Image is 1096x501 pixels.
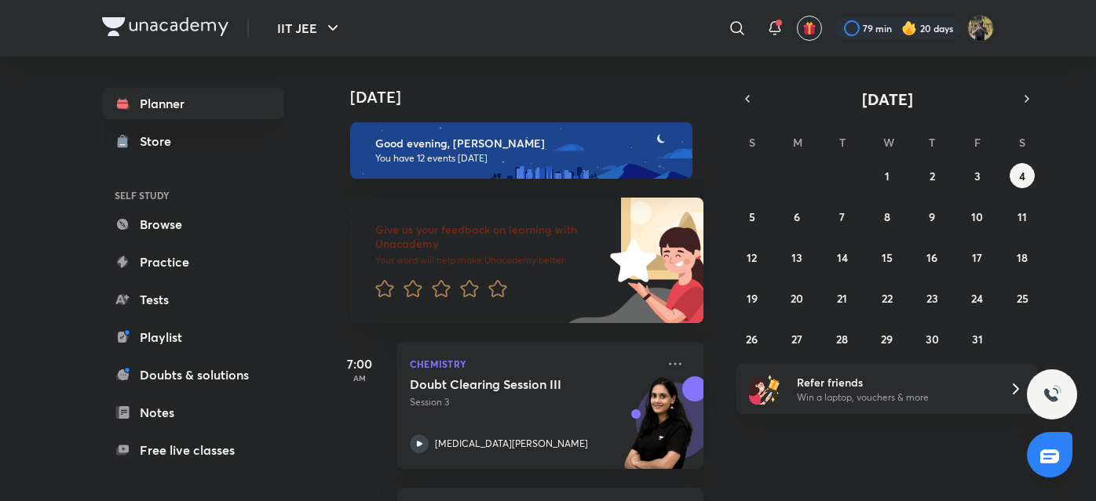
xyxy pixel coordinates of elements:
[1010,204,1035,229] button: October 11, 2025
[1019,135,1025,150] abbr: Saturday
[965,245,990,270] button: October 17, 2025
[974,169,981,183] abbr: October 3, 2025
[740,285,765,310] button: October 19, 2025
[617,376,703,485] img: unacademy
[791,291,803,306] abbr: October 20, 2025
[929,209,935,224] abbr: October 9, 2025
[740,245,765,270] button: October 12, 2025
[328,373,391,383] p: AM
[882,291,893,306] abbr: October 22, 2025
[839,209,845,224] abbr: October 7, 2025
[965,285,990,310] button: October 24, 2025
[102,17,228,40] a: Company Logo
[784,204,809,229] button: October 6, 2025
[102,209,284,240] a: Browse
[929,135,935,150] abbr: Thursday
[930,169,935,183] abbr: October 2, 2025
[1010,245,1035,270] button: October 18, 2025
[965,163,990,188] button: October 3, 2025
[1010,163,1035,188] button: October 4, 2025
[1017,209,1027,224] abbr: October 11, 2025
[971,209,983,224] abbr: October 10, 2025
[268,13,352,44] button: IIT JEE
[881,332,893,347] abbr: October 29, 2025
[791,250,802,265] abbr: October 13, 2025
[830,285,855,310] button: October 21, 2025
[965,204,990,229] button: October 10, 2025
[375,254,605,267] p: Your word will help make Unacademy better
[919,204,944,229] button: October 9, 2025
[740,326,765,351] button: October 26, 2025
[1010,285,1035,310] button: October 25, 2025
[926,250,937,265] abbr: October 16, 2025
[875,285,900,310] button: October 22, 2025
[875,245,900,270] button: October 15, 2025
[1019,169,1025,183] abbr: October 4, 2025
[875,204,900,229] button: October 8, 2025
[328,354,391,373] h5: 7:00
[883,135,894,150] abbr: Wednesday
[747,291,758,306] abbr: October 19, 2025
[102,321,284,353] a: Playlist
[749,209,755,224] abbr: October 5, 2025
[926,332,939,347] abbr: October 30, 2025
[926,291,938,306] abbr: October 23, 2025
[1017,291,1028,306] abbr: October 25, 2025
[102,434,284,466] a: Free live classes
[1043,385,1061,404] img: ttu
[102,182,284,209] h6: SELF STUDY
[410,354,656,373] p: Chemistry
[747,250,757,265] abbr: October 12, 2025
[746,332,758,347] abbr: October 26, 2025
[1017,250,1028,265] abbr: October 18, 2025
[830,245,855,270] button: October 14, 2025
[410,395,656,409] p: Session 3
[836,332,848,347] abbr: October 28, 2025
[875,163,900,188] button: October 1, 2025
[784,285,809,310] button: October 20, 2025
[102,246,284,278] a: Practice
[375,136,678,151] h6: Good evening, [PERSON_NAME]
[102,88,284,119] a: Planner
[802,21,817,35] img: avatar
[784,245,809,270] button: October 13, 2025
[350,122,692,179] img: evening
[884,209,890,224] abbr: October 8, 2025
[965,326,990,351] button: October 31, 2025
[837,250,848,265] abbr: October 14, 2025
[885,169,890,183] abbr: October 1, 2025
[797,390,990,405] p: Win a laptop, vouchers & more
[967,15,994,42] img: KRISH JINDAL
[830,204,855,229] button: October 7, 2025
[919,285,944,310] button: October 23, 2025
[919,245,944,270] button: October 16, 2025
[102,359,284,390] a: Doubts & solutions
[797,374,990,390] h6: Refer friends
[740,204,765,229] button: October 5, 2025
[140,132,181,151] div: Store
[793,135,802,150] abbr: Monday
[791,332,802,347] abbr: October 27, 2025
[972,250,982,265] abbr: October 17, 2025
[102,125,284,157] a: Store
[794,209,800,224] abbr: October 6, 2025
[797,16,822,41] button: avatar
[102,17,228,36] img: Company Logo
[919,163,944,188] button: October 2, 2025
[830,326,855,351] button: October 28, 2025
[875,326,900,351] button: October 29, 2025
[901,20,917,36] img: streak
[971,291,983,306] abbr: October 24, 2025
[435,437,588,451] p: [MEDICAL_DATA][PERSON_NAME]
[882,250,893,265] abbr: October 15, 2025
[972,332,983,347] abbr: October 31, 2025
[749,135,755,150] abbr: Sunday
[375,223,605,251] h6: Give us your feedback on learning with Unacademy
[862,89,913,110] span: [DATE]
[350,88,719,107] h4: [DATE]
[410,376,605,392] h5: Doubt Clearing Session III
[919,326,944,351] button: October 30, 2025
[749,373,780,405] img: referral
[102,284,284,315] a: Tests
[375,152,678,165] p: You have 12 events [DATE]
